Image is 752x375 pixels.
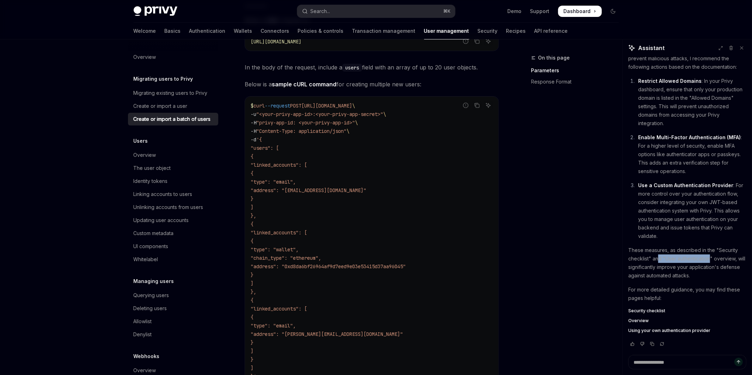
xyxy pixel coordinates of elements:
[251,255,321,261] span: "chain_type": "ethereum",
[607,6,619,17] button: Toggle dark mode
[189,23,226,39] a: Authentication
[297,5,455,18] button: Open search
[128,175,218,187] a: Identity tokens
[128,51,218,63] a: Overview
[472,101,482,110] button: Copy the contents from the code block
[134,164,171,172] div: The user object
[134,190,192,198] div: Linking accounts to users
[128,188,218,201] a: Linking accounts to users
[134,75,193,83] h5: Migrating users to Privy
[245,79,499,89] span: Below is a for creating multiple new users:
[628,328,746,333] a: Using your own authentication provider
[165,23,181,39] a: Basics
[628,318,746,324] a: Overview
[251,204,253,210] span: ]
[484,101,493,110] button: Ask AI
[134,352,160,361] h5: Webhooks
[628,308,746,314] a: Security checklist
[301,103,352,109] span: [URL][DOMAIN_NAME]
[484,37,493,46] button: Ask AI
[134,89,208,97] div: Migrating existing users to Privy
[508,8,522,15] a: Demo
[251,322,296,329] span: "type": "email",
[134,216,189,225] div: Updating user accounts
[134,177,168,185] div: Identity tokens
[251,119,256,126] span: -H
[444,8,451,14] span: ⌘ K
[461,37,470,46] button: Report incorrect code
[352,103,355,109] span: \
[251,306,307,312] span: "linked_accounts": [
[251,246,299,253] span: "type": "wallet",
[128,289,218,302] a: Querying users
[638,77,746,128] p: : In your Privy dashboard, ensure that only your production domain is listed in the "Allowed Doma...
[628,328,710,333] span: Using your own authentication provider
[648,340,656,348] button: Copy chat response
[530,8,550,15] a: Support
[251,187,366,193] span: "address": "[EMAIL_ADDRESS][DOMAIN_NAME]"
[734,358,743,366] button: Send message
[251,170,253,177] span: {
[472,37,482,46] button: Copy the contents from the code block
[134,277,174,285] h5: Managing users
[251,297,253,303] span: {
[134,366,156,375] div: Overview
[298,23,344,39] a: Policies & controls
[538,54,570,62] span: On this page
[128,253,218,266] a: Whitelabel
[261,23,289,39] a: Connectors
[383,111,386,117] span: \
[128,227,218,240] a: Custom metadata
[628,285,746,302] p: For more detailed guidance, you may find these pages helpful:
[251,162,307,168] span: "linked_accounts": [
[272,81,336,88] strong: sample cURL command
[534,23,568,39] a: API reference
[128,240,218,253] a: UI components
[628,318,649,324] span: Overview
[134,304,167,313] div: Deleting users
[134,115,211,123] div: Create or import a batch of users
[424,23,469,39] a: User management
[251,314,253,320] span: {
[628,355,746,369] textarea: Ask a question...
[251,38,301,45] span: [URL][DOMAIN_NAME]
[251,238,253,244] span: {
[128,149,218,161] a: Overview
[251,136,256,143] span: -d
[638,181,746,240] p: : For more control over your authentication flow, consider integrating your own JWT-based authent...
[347,128,349,134] span: \
[128,100,218,112] a: Create or import a user
[128,315,218,328] a: Allowlist
[256,128,347,134] span: "Content-Type: application/json"
[352,23,416,39] a: Transaction management
[128,201,218,214] a: Unlinking accounts from users
[658,340,666,348] button: Reload last chat
[251,289,256,295] span: },
[638,133,746,176] p: : For a higher level of security, enable MFA options like authenticator apps or passkeys. This ad...
[256,136,262,143] span: '{
[128,214,218,227] a: Updating user accounts
[628,340,637,348] button: Vote that response was good
[128,302,218,315] a: Deleting users
[134,242,169,251] div: UI components
[128,162,218,174] a: The user object
[638,182,733,188] strong: Use a Custom Authentication Provider
[253,103,265,109] span: curl
[355,119,358,126] span: \
[256,111,383,117] span: "<your-privy-app-id>:<your-privy-app-secret>"
[251,229,307,236] span: "linked_accounts": [
[290,103,301,109] span: POST
[251,145,279,151] span: "users": [
[251,179,296,185] span: "type": "email",
[251,331,403,337] span: "address": "[PERSON_NAME][EMAIL_ADDRESS][DOMAIN_NAME]"
[638,44,665,52] span: Assistant
[251,221,253,227] span: {
[245,62,499,72] span: In the body of the request, include a field with an array of up to 20 user objects.
[251,339,253,346] span: }
[265,103,290,109] span: --request
[256,119,355,126] span: "privy-app-id: <your-privy-app-id>"
[251,111,256,117] span: -u
[628,246,746,280] p: These measures, as described in the "Security checklist" and "User authentication" overview, will...
[251,272,253,278] span: }
[134,229,174,238] div: Custom metadata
